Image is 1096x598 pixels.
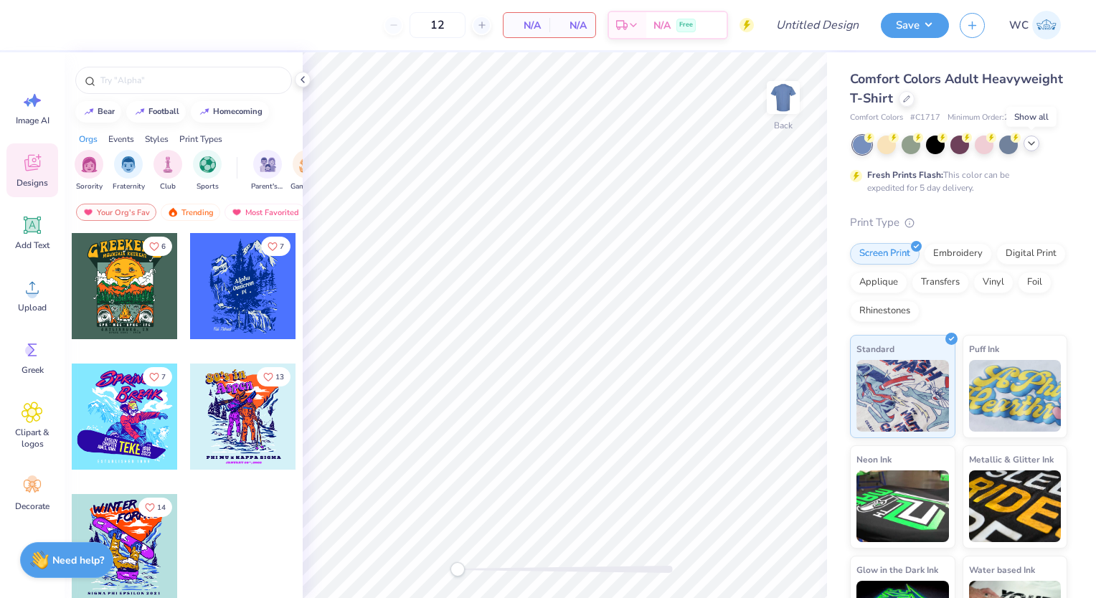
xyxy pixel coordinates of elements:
[157,504,166,511] span: 14
[231,207,242,217] img: most_fav.gif
[290,150,323,192] button: filter button
[856,452,892,467] span: Neon Ink
[108,133,134,146] div: Events
[76,181,103,192] span: Sorority
[856,562,938,577] span: Glow in the Dark Ink
[856,470,949,542] img: Neon Ink
[856,341,894,356] span: Standard
[410,12,466,38] input: – –
[774,119,793,132] div: Back
[16,115,49,126] span: Image AI
[1032,11,1061,39] img: William Coughenour
[1009,17,1029,34] span: WC
[15,500,49,512] span: Decorate
[969,562,1035,577] span: Water based Ink
[22,364,44,376] span: Greek
[199,156,216,173] img: Sports Image
[290,150,323,192] div: filter for Game Day
[850,70,1063,107] span: Comfort Colors Adult Heavyweight T-Shirt
[558,18,587,33] span: N/A
[179,133,222,146] div: Print Types
[299,156,316,173] img: Game Day Image
[99,73,283,87] input: Try "Alpha"
[75,150,103,192] div: filter for Sorority
[199,108,210,116] img: trend_line.gif
[75,150,103,192] button: filter button
[512,18,541,33] span: N/A
[251,150,284,192] button: filter button
[450,562,465,576] div: Accessibility label
[161,243,166,250] span: 6
[9,427,56,450] span: Clipart & logos
[260,156,276,173] img: Parent's Weekend Image
[52,554,104,567] strong: Need help?
[881,13,949,38] button: Save
[82,207,94,217] img: most_fav.gif
[1018,272,1052,293] div: Foil
[856,360,949,432] img: Standard
[18,302,47,313] span: Upload
[924,243,992,265] div: Embroidery
[257,367,290,386] button: Like
[81,156,98,173] img: Sorority Image
[160,156,176,173] img: Club Image
[75,101,121,123] button: bear
[79,133,98,146] div: Orgs
[850,272,907,293] div: Applique
[113,181,145,192] span: Fraternity
[191,101,269,123] button: homecoming
[251,150,284,192] div: filter for Parent's Weekend
[145,133,169,146] div: Styles
[193,150,222,192] div: filter for Sports
[113,150,145,192] div: filter for Fraternity
[969,470,1062,542] img: Metallic & Glitter Ink
[867,169,1044,194] div: This color can be expedited for 5 day delivery.
[275,374,284,381] span: 13
[261,237,290,256] button: Like
[153,150,182,192] div: filter for Club
[160,181,176,192] span: Club
[653,18,671,33] span: N/A
[113,150,145,192] button: filter button
[213,108,263,115] div: homecoming
[148,108,179,115] div: football
[121,156,136,173] img: Fraternity Image
[850,243,920,265] div: Screen Print
[850,214,1067,231] div: Print Type
[126,101,186,123] button: football
[850,112,903,124] span: Comfort Colors
[765,11,870,39] input: Untitled Design
[143,237,172,256] button: Like
[143,367,172,386] button: Like
[83,108,95,116] img: trend_line.gif
[679,20,693,30] span: Free
[973,272,1014,293] div: Vinyl
[193,150,222,192] button: filter button
[867,169,943,181] strong: Fresh Prints Flash:
[225,204,306,221] div: Most Favorited
[969,452,1054,467] span: Metallic & Glitter Ink
[910,112,940,124] span: # C1717
[969,341,999,356] span: Puff Ink
[134,108,146,116] img: trend_line.gif
[290,181,323,192] span: Game Day
[1006,107,1057,127] div: Show all
[15,239,49,251] span: Add Text
[969,360,1062,432] img: Puff Ink
[138,498,172,517] button: Like
[167,207,179,217] img: trending.gif
[251,181,284,192] span: Parent's Weekend
[153,150,182,192] button: filter button
[16,177,48,189] span: Designs
[76,204,156,221] div: Your Org's Fav
[161,374,166,381] span: 7
[769,83,798,112] img: Back
[98,108,115,115] div: bear
[197,181,219,192] span: Sports
[996,243,1066,265] div: Digital Print
[850,300,920,322] div: Rhinestones
[912,272,969,293] div: Transfers
[948,112,1019,124] span: Minimum Order: 24 +
[1003,11,1067,39] a: WC
[280,243,284,250] span: 7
